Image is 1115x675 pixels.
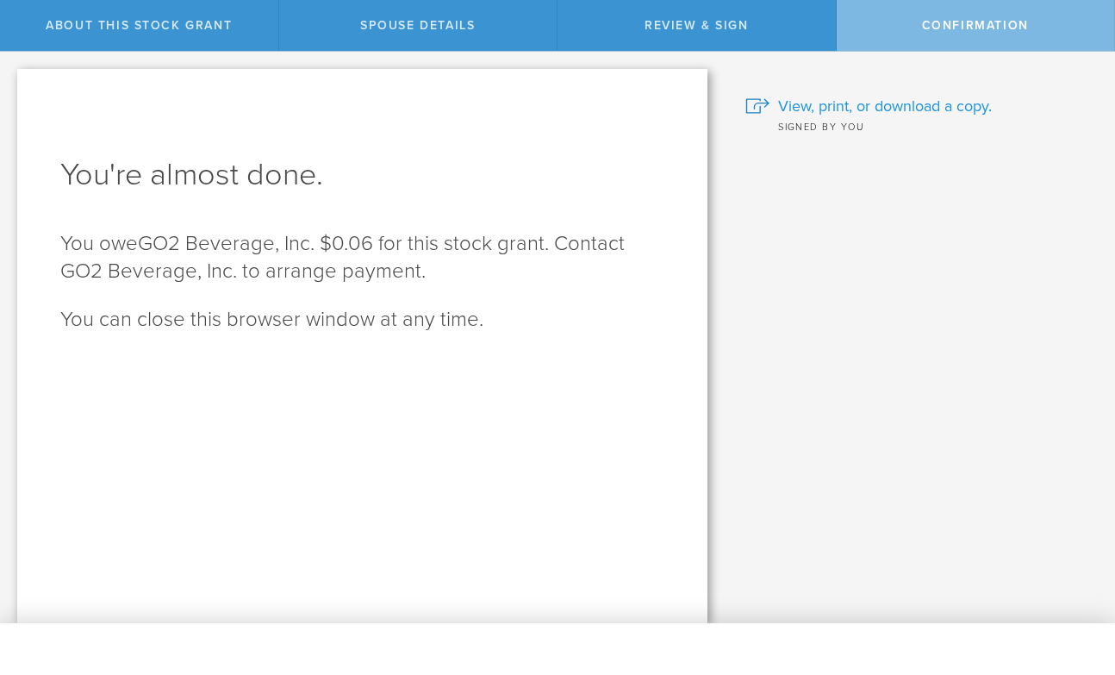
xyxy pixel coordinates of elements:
[745,117,1089,134] div: Signed by you
[60,306,664,334] p: You can close this browser window at any time.
[645,18,749,33] span: Review & Sign
[46,18,232,33] span: About this stock grant
[60,231,138,256] span: You owe
[360,18,475,33] span: Spouse Details
[60,154,664,196] h1: You're almost done.
[60,230,664,285] p: GO2 Beverage, Inc. $0.06 for this stock grant. Contact GO2 Beverage, Inc. to arrange payment.
[922,18,1029,33] span: Confirmation
[778,95,992,117] span: View, print, or download a copy.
